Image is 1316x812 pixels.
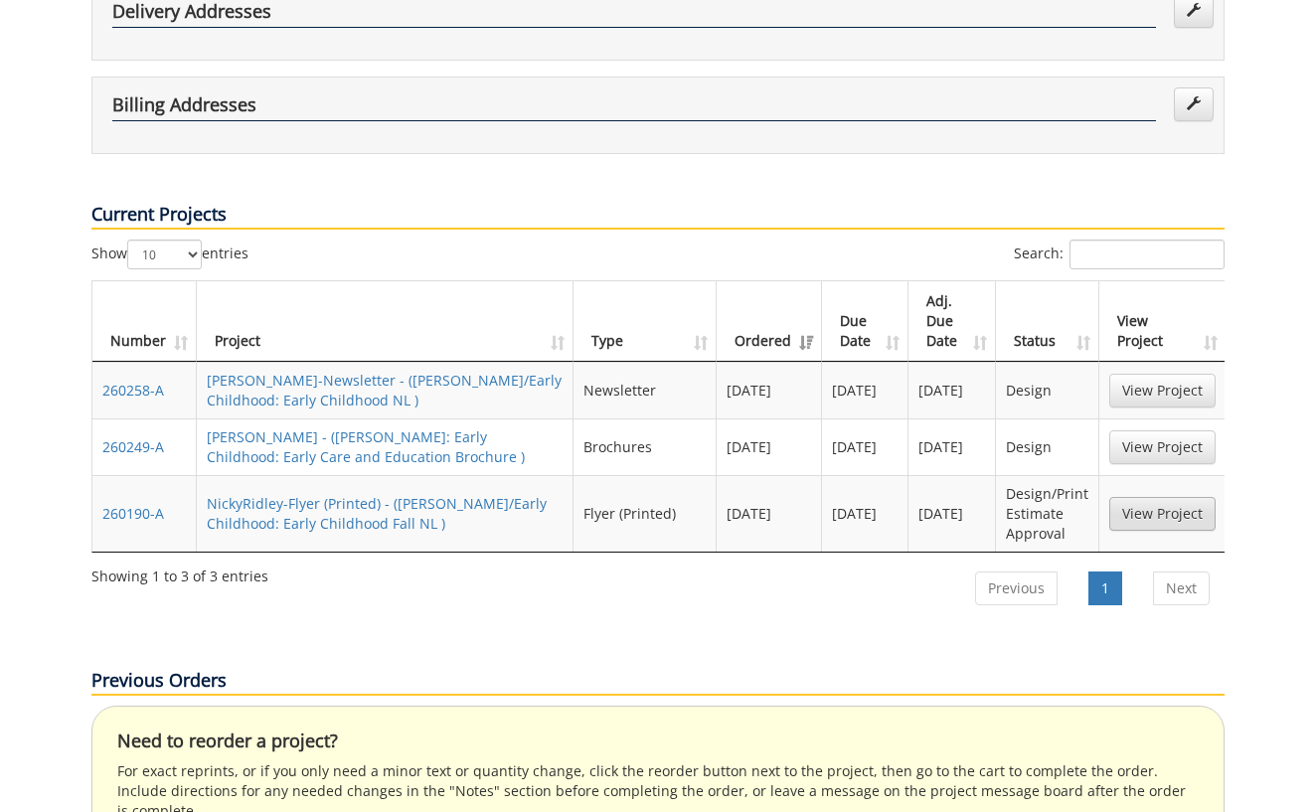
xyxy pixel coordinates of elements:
[822,418,909,475] td: [DATE]
[908,281,996,362] th: Adj. Due Date: activate to sort column ascending
[117,731,1199,751] h4: Need to reorder a project?
[975,571,1058,605] a: Previous
[102,437,164,456] a: 260249-A
[717,362,822,418] td: [DATE]
[207,427,525,466] a: [PERSON_NAME] - ([PERSON_NAME]: Early Childhood: Early Care and Education Brochure )
[112,95,1156,121] h4: Billing Addresses
[717,281,822,362] th: Ordered: activate to sort column ascending
[996,362,1099,418] td: Design
[1014,240,1225,269] label: Search:
[574,475,717,552] td: Flyer (Printed)
[908,362,996,418] td: [DATE]
[102,381,164,400] a: 260258-A
[574,362,717,418] td: Newsletter
[822,475,909,552] td: [DATE]
[908,418,996,475] td: [DATE]
[197,281,574,362] th: Project: activate to sort column ascending
[91,559,268,586] div: Showing 1 to 3 of 3 entries
[1174,87,1214,121] a: Edit Addresses
[112,2,1156,28] h4: Delivery Addresses
[1109,497,1216,531] a: View Project
[996,281,1099,362] th: Status: activate to sort column ascending
[822,362,909,418] td: [DATE]
[996,475,1099,552] td: Design/Print Estimate Approval
[717,418,822,475] td: [DATE]
[1109,430,1216,464] a: View Project
[127,240,202,269] select: Showentries
[1153,571,1210,605] a: Next
[996,418,1099,475] td: Design
[207,371,562,409] a: [PERSON_NAME]-Newsletter - ([PERSON_NAME]/Early Childhood: Early Childhood NL )
[1109,374,1216,407] a: View Project
[822,281,909,362] th: Due Date: activate to sort column ascending
[1088,571,1122,605] a: 1
[102,504,164,523] a: 260190-A
[207,494,547,533] a: NickyRidley-Flyer (Printed) - ([PERSON_NAME]/Early Childhood: Early Childhood Fall NL )
[574,281,717,362] th: Type: activate to sort column ascending
[717,475,822,552] td: [DATE]
[91,202,1225,230] p: Current Projects
[1099,281,1226,362] th: View Project: activate to sort column ascending
[1069,240,1225,269] input: Search:
[908,475,996,552] td: [DATE]
[91,668,1225,696] p: Previous Orders
[574,418,717,475] td: Brochures
[91,240,248,269] label: Show entries
[92,281,197,362] th: Number: activate to sort column ascending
